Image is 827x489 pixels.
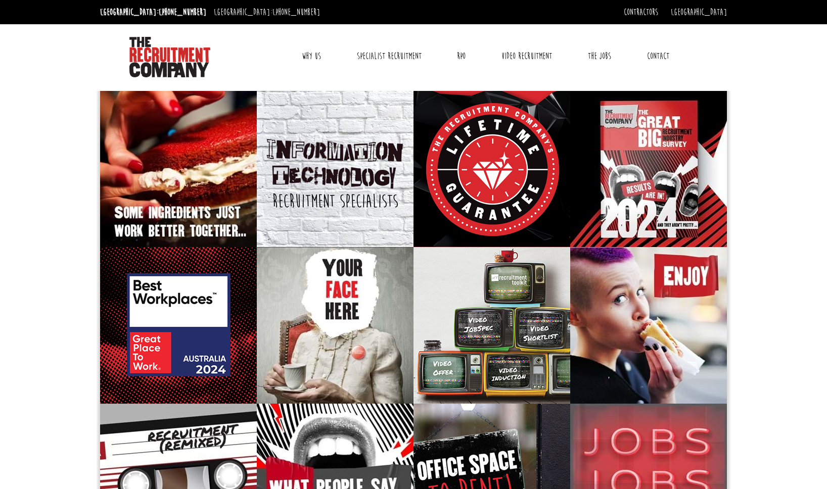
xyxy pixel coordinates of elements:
a: The Jobs [580,43,619,69]
a: [PHONE_NUMBER] [272,7,320,18]
a: Contact [639,43,677,69]
a: Specialist Recruitment [349,43,429,69]
a: [PHONE_NUMBER] [159,7,206,18]
a: Why Us [294,43,329,69]
li: [GEOGRAPHIC_DATA]: [98,4,209,20]
a: RPO [449,43,473,69]
a: Video Recruitment [494,43,560,69]
img: The Recruitment Company [129,37,210,77]
a: [GEOGRAPHIC_DATA] [671,7,727,18]
a: Contractors [624,7,658,18]
li: [GEOGRAPHIC_DATA]: [211,4,323,20]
